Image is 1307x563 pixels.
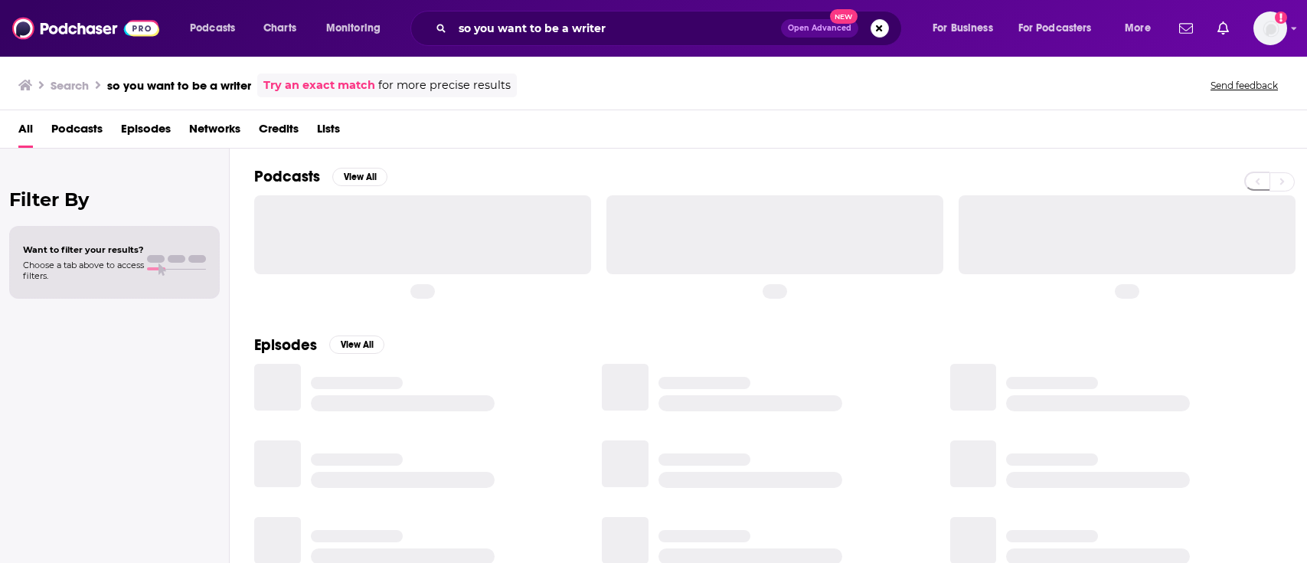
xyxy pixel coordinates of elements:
[179,16,255,41] button: open menu
[315,16,400,41] button: open menu
[23,260,144,281] span: Choose a tab above to access filters.
[259,116,299,148] a: Credits
[1253,11,1287,45] span: Logged in as AnnaO
[1211,15,1235,41] a: Show notifications dropdown
[254,167,320,186] h2: Podcasts
[121,116,171,148] a: Episodes
[1173,15,1199,41] a: Show notifications dropdown
[51,78,89,93] h3: Search
[453,16,781,41] input: Search podcasts, credits, & more...
[254,167,387,186] a: PodcastsView All
[263,77,375,94] a: Try an exact match
[1275,11,1287,24] svg: Add a profile image
[1253,11,1287,45] button: Show profile menu
[1114,16,1170,41] button: open menu
[332,168,387,186] button: View All
[1206,79,1282,92] button: Send feedback
[1008,16,1114,41] button: open menu
[254,336,384,355] a: EpisodesView All
[12,14,159,43] img: Podchaser - Follow, Share and Rate Podcasts
[317,116,340,148] a: Lists
[326,18,381,39] span: Monitoring
[189,116,240,148] a: Networks
[254,336,317,355] h2: Episodes
[263,18,296,39] span: Charts
[329,336,384,354] button: View All
[830,9,858,24] span: New
[107,78,251,93] h3: so you want to be a writer
[922,16,1012,41] button: open menu
[788,25,851,32] span: Open Advanced
[781,19,858,38] button: Open AdvancedNew
[1125,18,1151,39] span: More
[933,18,993,39] span: For Business
[23,244,144,255] span: Want to filter your results?
[18,116,33,148] a: All
[190,18,235,39] span: Podcasts
[51,116,103,148] a: Podcasts
[253,16,306,41] a: Charts
[1018,18,1092,39] span: For Podcasters
[378,77,511,94] span: for more precise results
[425,11,917,46] div: Search podcasts, credits, & more...
[9,188,220,211] h2: Filter By
[1253,11,1287,45] img: User Profile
